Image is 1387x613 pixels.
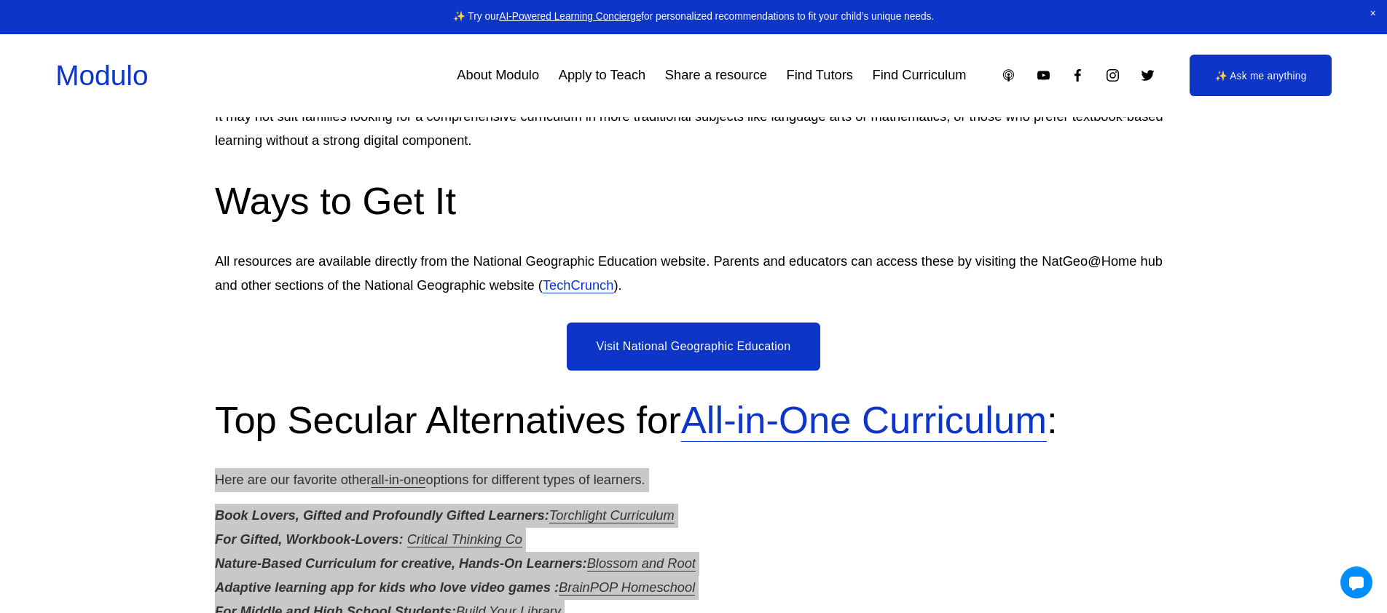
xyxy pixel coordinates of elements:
[543,277,613,293] a: TechCrunch
[1190,55,1332,96] a: ✨ Ask me anything
[1001,68,1016,83] a: Apple Podcasts
[787,62,853,89] a: Find Tutors
[499,11,641,22] a: AI-Powered Learning Concierge
[215,580,559,595] em: Adaptive learning app for kids who love video games :
[559,62,645,89] a: Apply to Teach
[371,472,425,487] a: all-in-one
[1105,68,1120,83] a: Instagram
[215,250,1172,298] p: All resources are available directly from the National Geographic Education website. Parents and ...
[407,531,522,547] a: Critical Thinking Co
[567,323,820,371] a: Visit National Geographic Education
[215,555,587,571] em: Nature-Based Curriculum for creative, Hands-On Learners:
[681,398,1047,441] a: All-in-One Curriculum
[1036,68,1051,83] a: YouTube
[873,62,967,89] a: Find Curriculum
[215,531,403,547] em: For Gifted, Workbook-Lovers:
[1140,68,1155,83] a: Twitter
[215,507,549,523] em: Book Lovers, Gifted and Profoundly Gifted Learners:
[215,176,1172,226] h2: Ways to Get It
[587,555,696,571] a: Blossom and Root
[215,105,1172,153] p: It may not suit families looking for a comprehensive curriculum in more traditional subjects like...
[549,507,675,523] a: Torchlight Curriculum
[215,468,1172,492] p: Here are our favorite other options for different types of learners.
[457,62,539,89] a: About Modulo
[215,395,1172,446] h2: Top Secular Alternatives for :
[1070,68,1085,83] a: Facebook
[665,62,767,89] a: Share a resource
[559,580,695,595] a: BrainPOP Homeschool
[55,60,148,91] a: Modulo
